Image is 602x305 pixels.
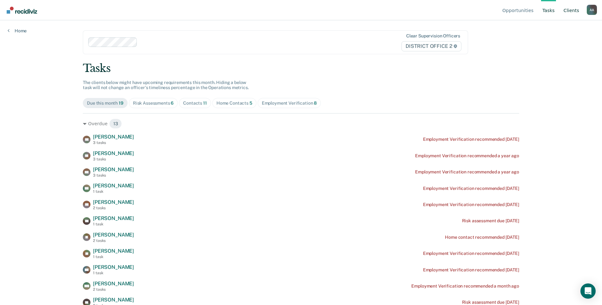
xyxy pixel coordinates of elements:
span: 11 [203,101,207,106]
div: Risk Assessments [133,101,174,106]
div: Employment Verification recommended [DATE] [423,186,519,191]
span: 13 [109,119,122,129]
span: The clients below might have upcoming requirements this month. Hiding a below task will not chang... [83,80,249,90]
div: Employment Verification [262,101,317,106]
span: 6 [171,101,174,106]
div: 2 tasks [93,238,134,243]
div: Due this month [87,101,123,106]
div: Open Intercom Messenger [580,283,596,299]
div: 3 tasks [93,140,134,145]
span: [PERSON_NAME] [93,281,134,287]
span: 19 [119,101,123,106]
div: Employment Verification recommended [DATE] [423,267,519,273]
div: Employment Verification recommended [DATE] [423,137,519,142]
span: [PERSON_NAME] [93,199,134,205]
span: [PERSON_NAME] [93,134,134,140]
div: Contacts [183,101,207,106]
div: Clear supervision officers [406,33,460,39]
div: Employment Verification recommended [DATE] [423,251,519,256]
span: [PERSON_NAME] [93,264,134,270]
span: [PERSON_NAME] [93,248,134,254]
img: Recidiviz [7,7,37,14]
div: 2 tasks [93,206,134,210]
div: Risk assessment due [DATE] [462,218,519,224]
div: Tasks [83,62,519,75]
div: Risk assessment due [DATE] [462,300,519,305]
div: 1 task [93,255,134,259]
div: Employment Verification recommended a month ago [411,283,519,289]
div: Employment Verification recommended a year ago [415,153,519,159]
div: A A [587,5,597,15]
div: Employment Verification recommended [DATE] [423,202,519,207]
div: Home contact recommended [DATE] [445,235,519,240]
div: Employment Verification recommended a year ago [415,169,519,175]
div: 3 tasks [93,173,134,178]
div: 3 tasks [93,157,134,161]
div: Home Contacts [216,101,252,106]
span: DISTRICT OFFICE 2 [401,41,461,51]
div: 2 tasks [93,287,134,292]
span: 8 [314,101,317,106]
span: [PERSON_NAME] [93,150,134,156]
div: 1 task [93,222,134,226]
span: [PERSON_NAME] [93,297,134,303]
div: 1 task [93,189,134,194]
span: [PERSON_NAME] [93,166,134,172]
div: Overdue 13 [83,119,519,129]
span: [PERSON_NAME] [93,215,134,221]
div: 1 task [93,271,134,275]
a: Home [8,28,27,34]
span: [PERSON_NAME] [93,183,134,189]
button: Profile dropdown button [587,5,597,15]
span: 5 [249,101,252,106]
span: [PERSON_NAME] [93,232,134,238]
